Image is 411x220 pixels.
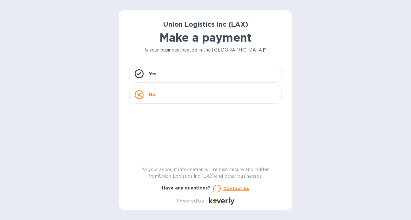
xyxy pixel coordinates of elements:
[129,31,282,44] h1: Make a payment
[163,20,248,28] b: Union Logistics Inc (LAX)
[149,92,155,98] p: No
[162,185,211,190] b: Have any questions?
[223,186,249,191] u: Contact us
[129,166,282,180] p: All your account information will remain secure and hidden from Union Logistics Inc (LAX) and oth...
[149,71,156,77] p: Yes
[177,198,204,204] p: Powered by
[129,47,282,53] p: Is your business located in the [GEOGRAPHIC_DATA]?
